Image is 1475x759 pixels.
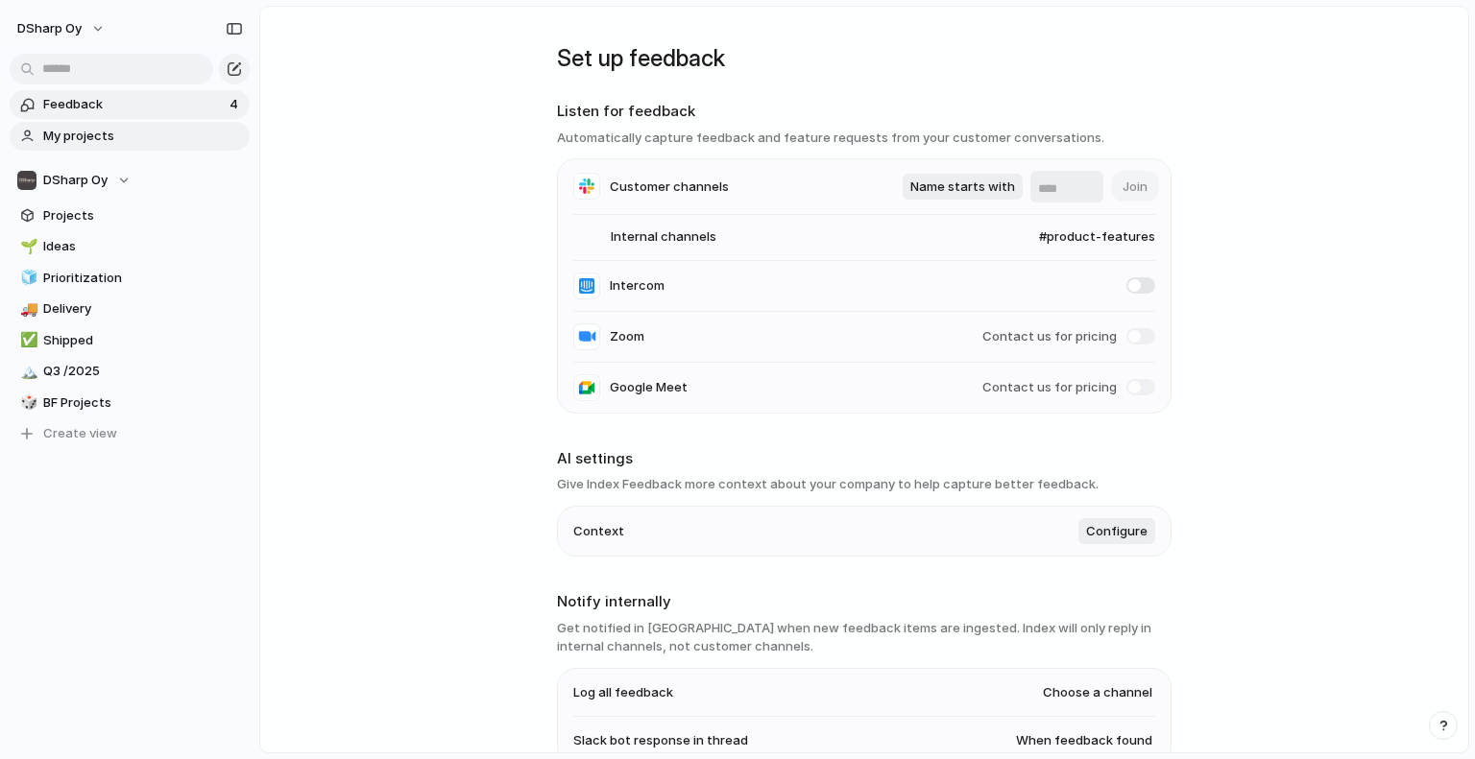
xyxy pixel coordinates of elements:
[1013,728,1155,753] button: When feedback found
[10,419,250,448] button: Create view
[230,95,242,114] span: 4
[573,731,748,750] span: Slack bot response in thread
[17,269,36,288] button: 🧊
[10,295,250,323] a: 🚚Delivery
[20,391,34,414] div: 🎲
[610,178,729,197] span: Customer channels
[43,362,243,381] span: Q3 /2025
[43,424,117,443] span: Create view
[982,327,1117,346] span: Contact us for pricing
[43,393,243,413] span: BF Projects
[903,174,1023,201] button: Name starts with
[43,237,243,256] span: Ideas
[1040,680,1155,705] button: Choose a channel
[17,299,36,319] button: 🚚
[557,591,1172,613] h2: Notify internally
[557,41,1172,76] h1: Set up feedback
[43,299,243,319] span: Delivery
[43,95,224,114] span: Feedback
[1086,522,1148,541] span: Configure
[10,389,250,417] a: 🎲BF Projects
[9,13,115,44] button: DSharp Oy
[43,206,243,225] span: Projects
[20,298,34,320] div: 🚚
[17,393,36,413] button: 🎲
[20,329,34,351] div: ✅
[17,19,82,38] span: DSharp Oy
[20,267,34,289] div: 🧊
[1078,518,1155,545] button: Configure
[557,619,1172,656] h3: Get notified in [GEOGRAPHIC_DATA] when new feedback items are ingested. Index will only reply in ...
[573,683,673,702] span: Log all feedback
[610,276,665,296] span: Intercom
[573,227,716,247] span: Internal channels
[43,127,243,146] span: My projects
[557,475,1172,494] h3: Give Index Feedback more context about your company to help capture better feedback.
[10,357,250,386] a: 🏔️Q3 /2025
[557,101,1172,123] h2: Listen for feedback
[10,326,250,355] a: ✅Shipped
[17,237,36,256] button: 🌱
[20,361,34,383] div: 🏔️
[43,331,243,350] span: Shipped
[557,448,1172,470] h2: AI settings
[557,129,1172,148] h3: Automatically capture feedback and feature requests from your customer conversations.
[982,378,1117,397] span: Contact us for pricing
[1002,227,1155,247] span: #product-features
[573,522,624,541] span: Context
[1043,683,1152,702] span: Choose a channel
[10,232,250,261] a: 🌱Ideas
[10,122,250,151] a: My projects
[43,269,243,288] span: Prioritization
[10,264,250,293] a: 🧊Prioritization
[17,362,36,381] button: 🏔️
[1016,731,1152,750] span: When feedback found
[910,178,1015,197] span: Name starts with
[610,327,644,346] span: Zoom
[10,202,250,230] a: Projects
[17,331,36,350] button: ✅
[610,378,688,397] span: Google Meet
[10,166,250,195] button: DSharp Oy
[10,90,250,119] a: Feedback4
[43,171,108,190] span: DSharp Oy
[20,236,34,258] div: 🌱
